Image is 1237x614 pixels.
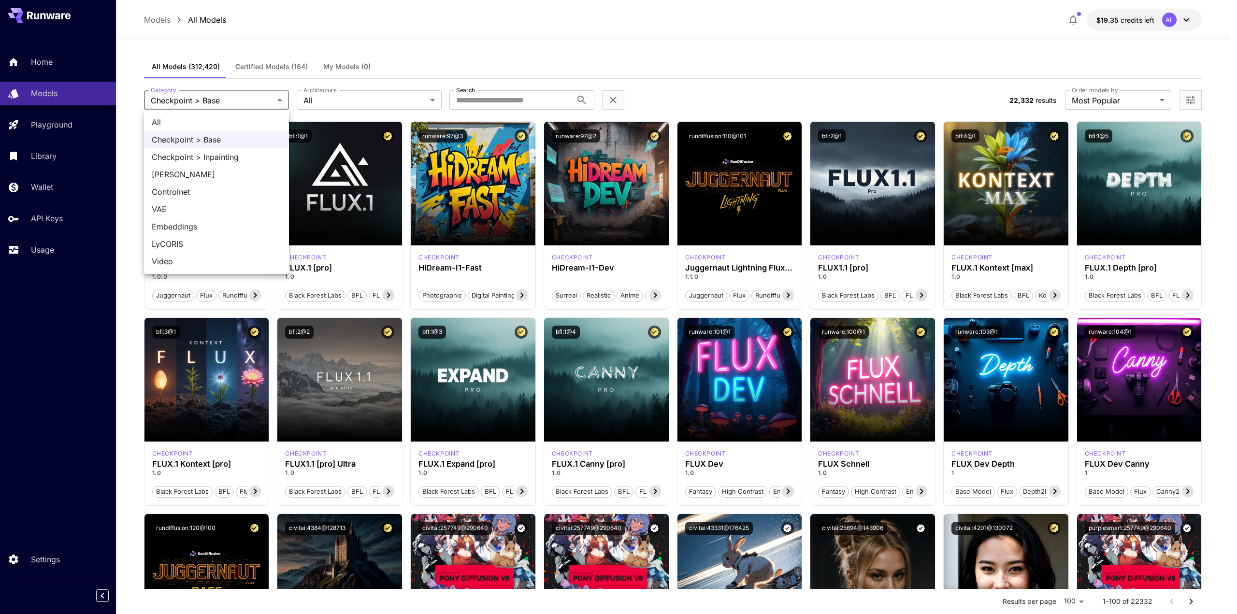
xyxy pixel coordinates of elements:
span: All [152,116,281,128]
span: Checkpoint > Inpainting [152,151,281,163]
span: VAE [152,203,281,215]
span: Checkpoint > Base [152,134,281,145]
span: LyCORIS [152,238,281,250]
span: Video [152,256,281,267]
span: Controlnet [152,186,281,198]
span: Embeddings [152,221,281,232]
span: [PERSON_NAME] [152,169,281,180]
